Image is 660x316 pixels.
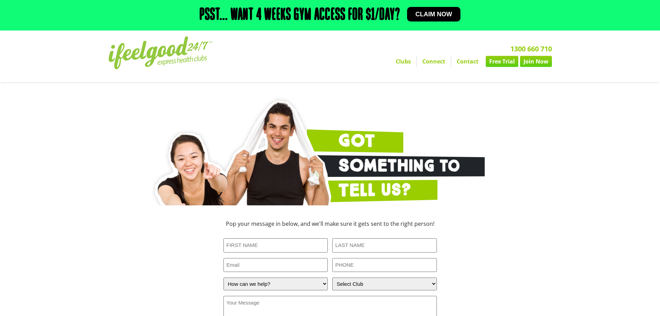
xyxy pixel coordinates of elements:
[451,56,484,67] a: Contact
[520,56,552,67] a: Join Now
[510,44,552,53] a: 1300 660 710
[266,56,552,67] nav: Menu
[486,56,518,67] a: Free Trial
[223,258,328,272] input: Email
[332,238,437,253] input: LAST NAME
[223,238,328,253] input: FIRST NAME
[417,56,451,67] a: Connect
[407,7,460,22] a: Claim now
[415,11,452,17] span: Claim now
[332,258,437,272] input: PHONE
[200,7,400,24] h2: Psst... Want 4 weeks gym access for $1/day?
[178,221,483,227] h3: Pop your message in below, and we'll make sure it gets sent to the right person!
[390,56,416,67] a: Clubs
